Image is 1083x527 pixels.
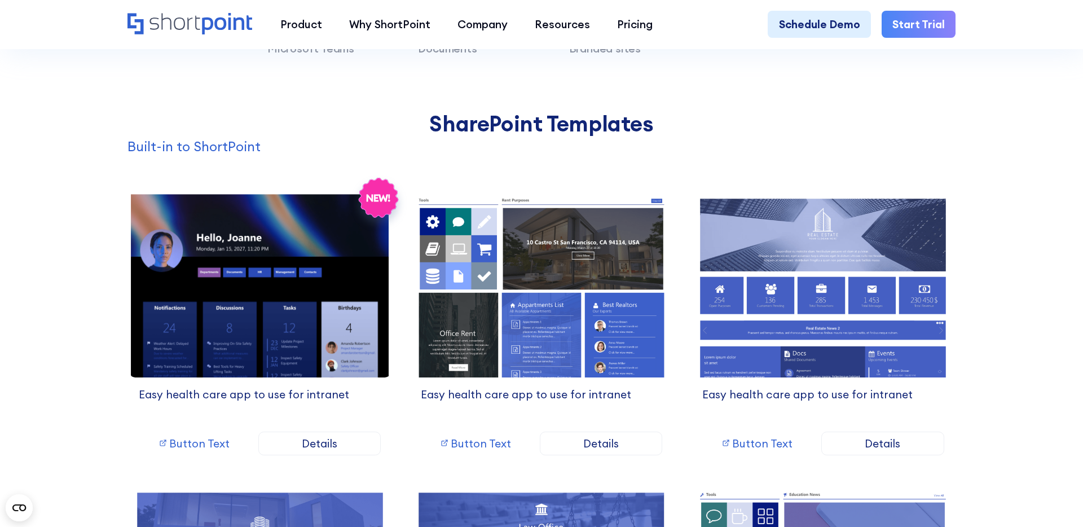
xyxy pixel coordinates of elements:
[127,111,956,137] h2: SharePoint Templates
[604,11,666,38] a: Pricing
[880,396,1083,527] iframe: Chat Widget
[451,438,511,449] div: Button Text
[882,11,956,38] a: Start Trial
[768,11,870,38] a: Schedule Demo
[127,136,956,156] p: Built-in to ShortPoint
[821,432,944,455] a: Details
[280,16,322,33] div: Product
[535,16,590,33] div: Resources
[336,11,444,38] a: Why ShortPoint
[421,432,531,455] a: Button Text
[521,11,604,38] a: Resources
[169,438,230,449] div: Button Text
[127,13,253,37] a: Home
[258,432,381,455] a: Details
[702,389,944,400] div: Easy health care app to use for intranet
[6,494,33,521] button: Open CMP widget
[617,16,653,33] div: Pricing
[693,191,953,377] img: Documents 2
[123,187,397,383] img: Communication
[411,191,672,377] img: Documents 1
[421,389,663,400] div: Easy health care app to use for intranet
[457,16,508,33] div: Company
[267,11,336,38] a: Product
[732,438,793,449] div: Button Text
[139,432,249,455] a: Button Text
[702,432,812,455] a: Button Text
[139,389,381,400] div: Easy health care app to use for intranet
[349,16,430,33] div: Why ShortPoint
[540,432,662,455] a: Details
[444,11,521,38] a: Company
